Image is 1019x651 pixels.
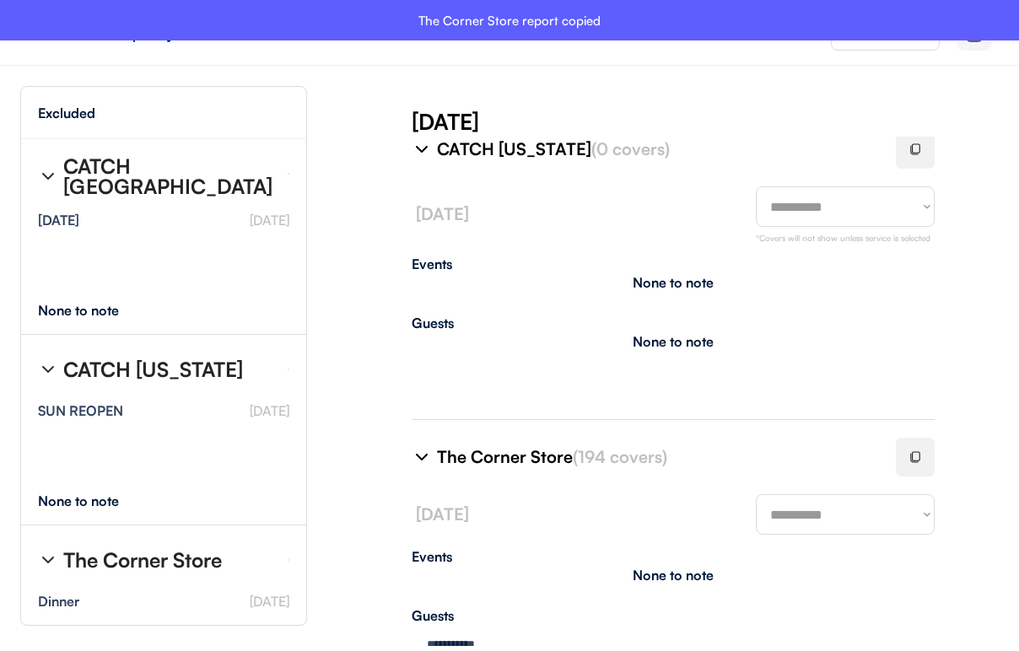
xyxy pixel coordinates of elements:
[250,402,289,419] font: [DATE]
[38,106,95,120] div: Excluded
[633,568,714,582] div: None to note
[756,233,930,243] font: *Covers will not show unless service is selected
[416,203,469,224] font: [DATE]
[412,257,935,271] div: Events
[38,304,150,317] div: None to note
[591,138,670,159] font: (0 covers)
[38,166,58,186] img: chevron-right%20%281%29.svg
[250,593,289,610] font: [DATE]
[63,550,222,570] div: The Corner Store
[63,359,243,379] div: CATCH [US_STATE]
[38,550,58,570] img: chevron-right%20%281%29.svg
[38,494,150,508] div: None to note
[437,137,876,161] div: CATCH [US_STATE]
[412,139,432,159] img: chevron-right%20%281%29.svg
[416,503,469,525] font: [DATE]
[412,447,432,467] img: chevron-right%20%281%29.svg
[412,316,935,330] div: Guests
[573,446,667,467] font: (194 covers)
[412,550,935,563] div: Events
[412,609,935,622] div: Guests
[412,106,1019,137] div: [DATE]
[63,156,274,196] div: CATCH [GEOGRAPHIC_DATA]
[38,359,58,379] img: chevron-right%20%281%29.svg
[250,212,289,229] font: [DATE]
[437,445,876,469] div: The Corner Store
[633,335,714,348] div: None to note
[633,276,714,289] div: None to note
[38,213,79,227] div: [DATE]
[38,404,123,417] div: SUN REOPEN
[38,595,79,608] div: Dinner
